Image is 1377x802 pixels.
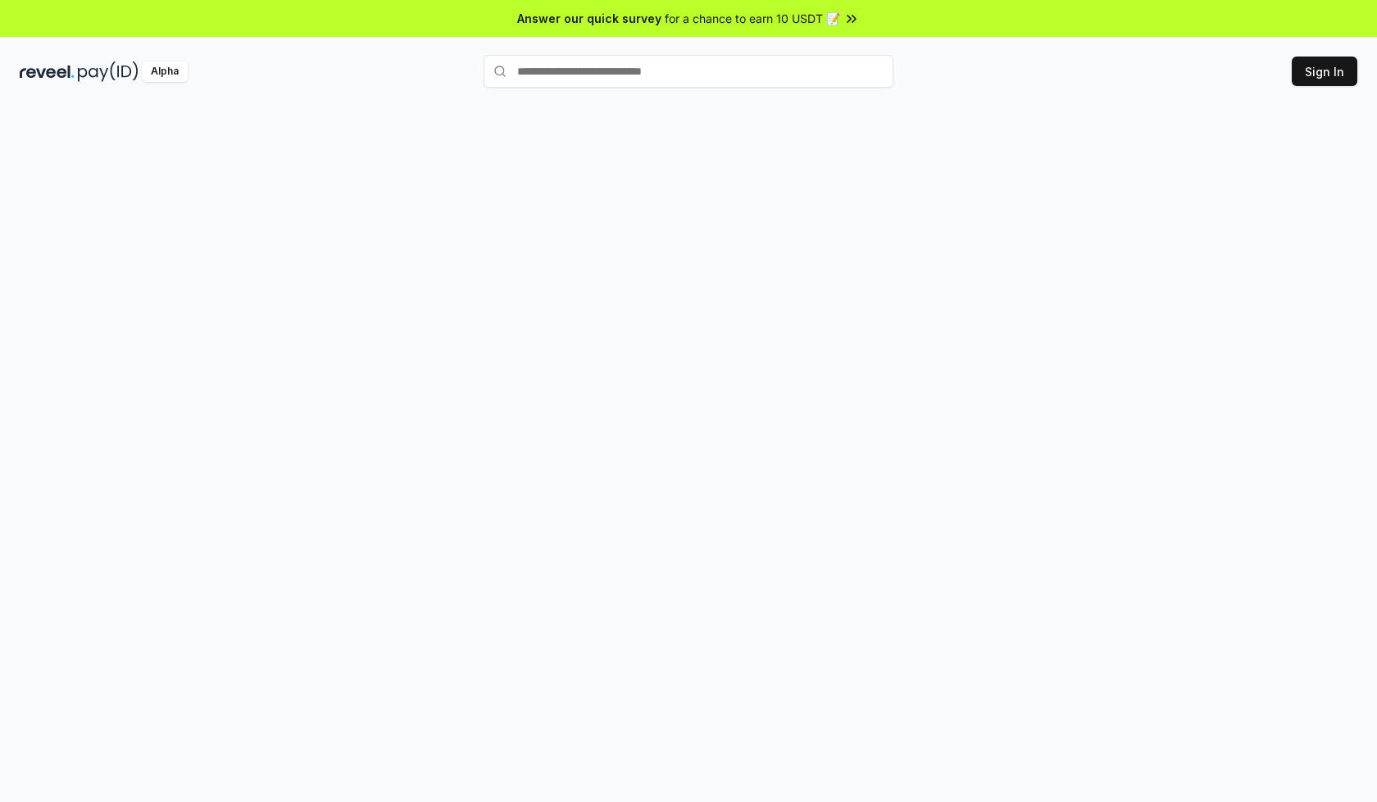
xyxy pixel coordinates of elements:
[1292,57,1357,86] button: Sign In
[665,10,840,27] span: for a chance to earn 10 USDT 📝
[20,61,75,82] img: reveel_dark
[142,61,188,82] div: Alpha
[517,10,661,27] span: Answer our quick survey
[78,61,139,82] img: pay_id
